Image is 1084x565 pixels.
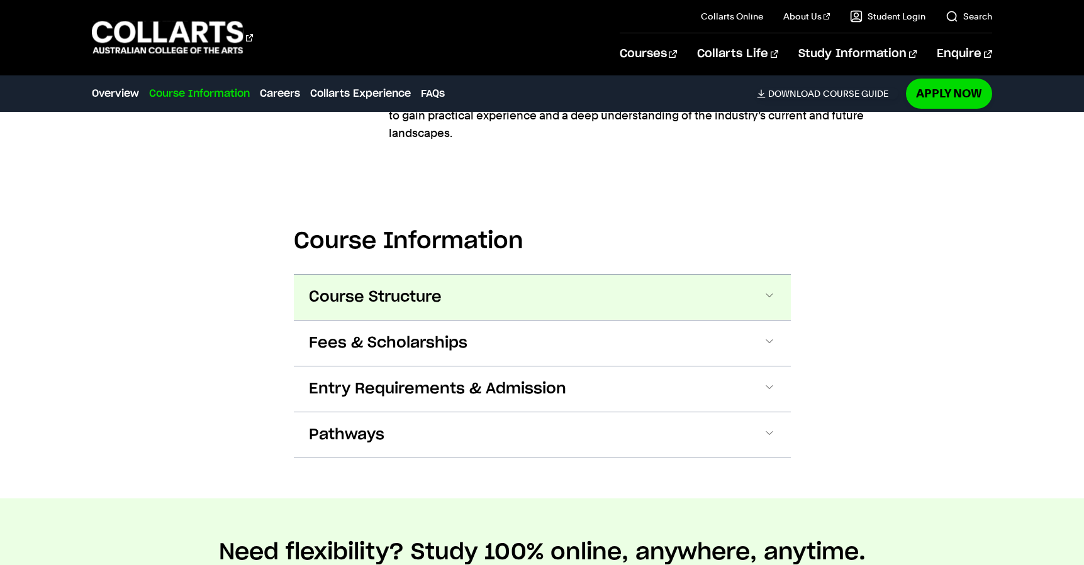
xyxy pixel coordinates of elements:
[309,379,566,399] span: Entry Requirements & Admission
[798,33,917,75] a: Study Information
[783,10,830,23] a: About Us
[850,10,925,23] a: Student Login
[309,333,467,353] span: Fees & Scholarships
[260,86,300,101] a: Careers
[620,33,677,75] a: Courses
[757,88,898,99] a: DownloadCourse Guide
[946,10,992,23] a: Search
[92,86,139,101] a: Overview
[701,10,763,23] a: Collarts Online
[309,287,442,307] span: Course Structure
[294,321,791,366] button: Fees & Scholarships
[92,19,253,55] div: Go to homepage
[294,412,791,458] button: Pathways
[310,86,411,101] a: Collarts Experience
[149,86,250,101] a: Course Information
[937,33,992,75] a: Enquire
[697,33,778,75] a: Collarts Life
[421,86,445,101] a: FAQs
[294,275,791,320] button: Course Structure
[294,228,791,255] h2: Course Information
[906,79,992,108] a: Apply Now
[294,366,791,412] button: Entry Requirements & Admission
[768,88,820,99] span: Download
[309,425,384,445] span: Pathways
